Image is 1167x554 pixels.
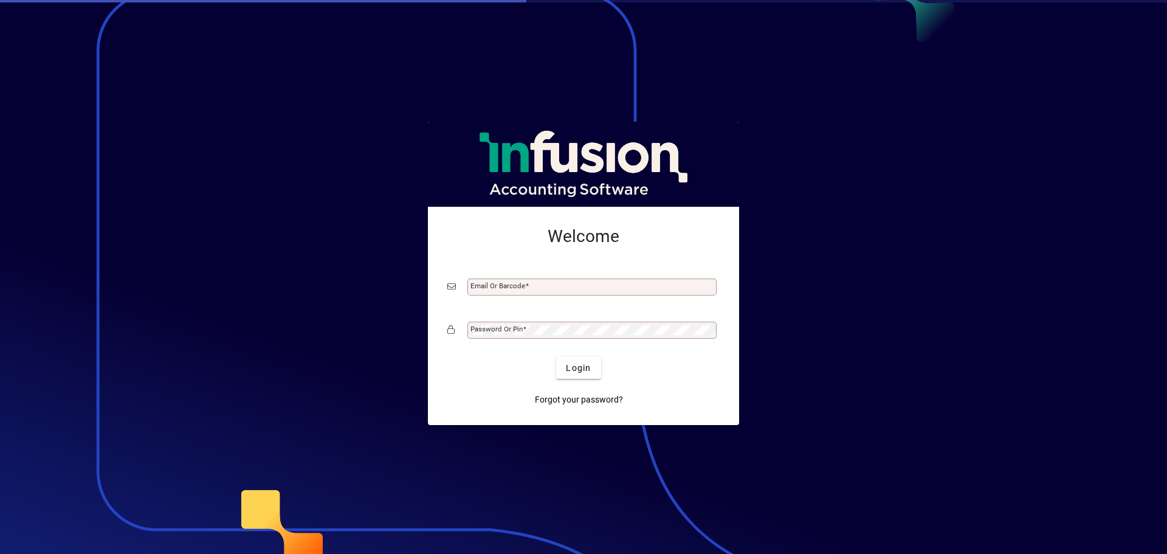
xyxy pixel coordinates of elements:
[470,282,525,290] mat-label: Email or Barcode
[556,357,601,379] button: Login
[470,325,523,333] mat-label: Password or Pin
[566,362,591,375] span: Login
[530,389,628,410] a: Forgot your password?
[447,226,720,247] h2: Welcome
[535,393,623,406] span: Forgot your password?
